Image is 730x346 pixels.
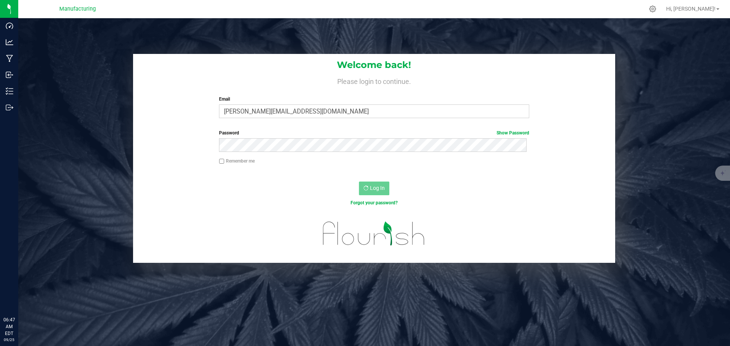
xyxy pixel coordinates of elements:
a: Show Password [497,130,529,136]
a: Forgot your password? [351,200,398,205]
label: Remember me [219,158,255,164]
span: Log In [370,185,385,191]
div: Manage settings [648,5,657,13]
inline-svg: Inventory [6,87,13,95]
inline-svg: Outbound [6,104,13,111]
p: 06:47 AM EDT [3,316,15,337]
inline-svg: Inbound [6,71,13,79]
img: flourish_logo.svg [314,214,434,253]
h1: Welcome back! [133,60,615,70]
inline-svg: Manufacturing [6,55,13,62]
span: Hi, [PERSON_NAME]! [666,6,716,12]
input: Remember me [219,159,224,164]
p: 09/25 [3,337,15,343]
inline-svg: Dashboard [6,22,13,30]
button: Log In [359,182,389,195]
inline-svg: Analytics [6,38,13,46]
span: Manufacturing [59,6,96,12]
h4: Please login to continue. [133,76,615,85]
label: Email [219,96,529,103]
span: Password [219,130,239,136]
